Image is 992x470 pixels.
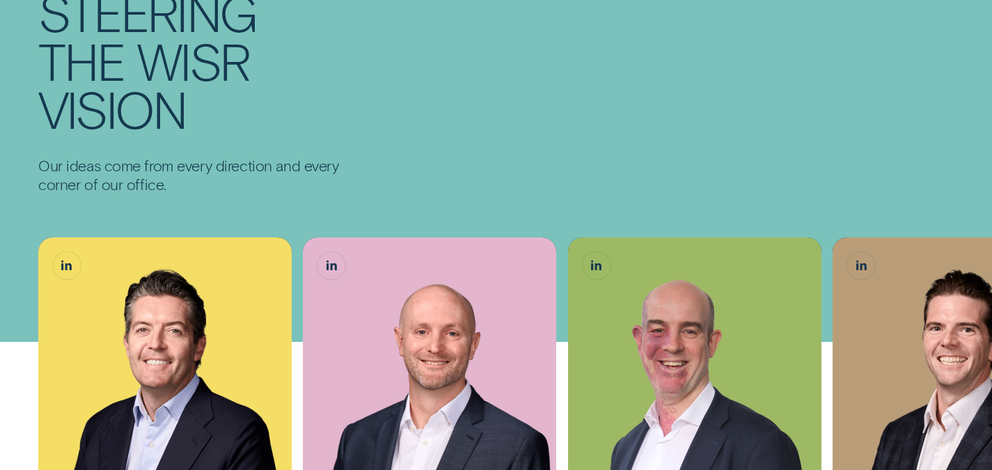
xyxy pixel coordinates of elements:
div: Wisr [137,36,250,85]
div: vision [38,84,187,133]
a: Matthew Lewis, Chief Financial Officer LinkedIn button [317,252,345,280]
div: the [38,36,125,85]
a: Sam Harding, Chief Operating Officer LinkedIn button [583,252,611,280]
a: Andrew Goodwin, Chief Executive Officer LinkedIn button [53,252,81,280]
p: Our ideas come from every direction and every corner of our office. [38,156,339,194]
a: James Goodwin, Chief Growth Officer LinkedIn button [847,252,875,280]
